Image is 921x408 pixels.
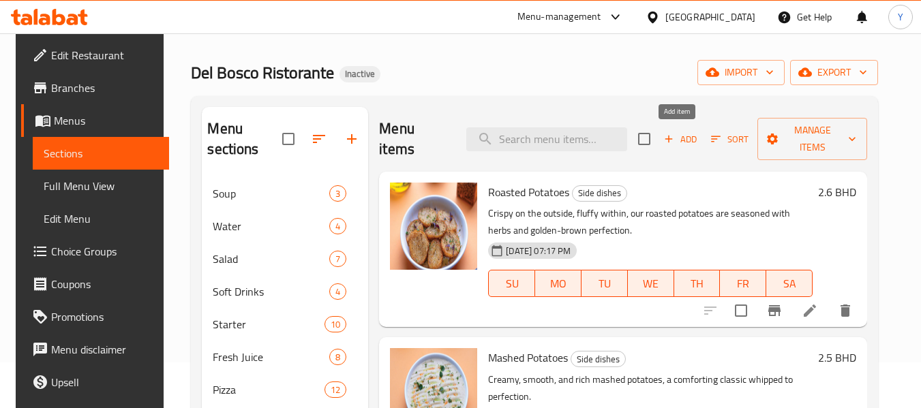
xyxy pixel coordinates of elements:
a: Edit Menu [33,202,170,235]
button: SU [488,270,535,297]
span: 8 [330,351,346,364]
span: [DATE] 07:17 PM [500,245,576,257]
span: Promotions [51,309,159,325]
span: Manage items [768,122,856,156]
h6: 2.6 BHD [818,183,856,202]
span: Coupons [51,276,159,292]
span: Del Bosco Ristorante [191,57,334,88]
div: Soup3 [202,177,368,210]
p: Creamy, smooth, and rich mashed potatoes, a comforting classic whipped to perfection. [488,371,813,405]
span: Upsell [51,374,159,390]
a: Branches [21,72,170,104]
div: Inactive [339,66,380,82]
span: Sections [44,145,159,161]
button: delete [829,294,862,327]
div: Side dishes [572,185,627,202]
span: Sort [711,131,749,147]
span: 4 [330,220,346,233]
button: TH [674,270,721,297]
span: Edit Menu [44,210,159,227]
span: 4 [330,285,346,298]
span: SU [494,274,530,294]
span: TU [587,274,622,294]
div: Fresh Juice8 [202,341,368,373]
span: Roasted Potatoes [488,182,569,202]
span: Salad [213,251,329,267]
span: Fresh Juice [213,349,329,365]
a: Sections [33,137,170,170]
h2: Menu sections [207,119,282,159]
div: Soft Drinks4 [202,275,368,308]
a: Coupons [21,268,170,300]
div: items [329,283,346,300]
span: Branches [51,80,159,96]
span: TH [680,274,715,294]
span: Menu disclaimer [51,341,159,358]
button: export [790,60,878,85]
span: Sort sections [303,123,335,155]
div: items [329,251,346,267]
span: Side dishes [573,185,626,201]
span: Soft Drinks [213,283,329,300]
input: search [466,127,627,151]
a: Menus [21,104,170,137]
div: items [324,381,346,398]
div: Side dishes [571,351,626,367]
a: Promotions [21,300,170,333]
span: Side dishes [571,351,625,367]
span: SA [772,274,807,294]
button: Add [659,129,702,150]
button: WE [628,270,674,297]
span: Menus [54,112,159,129]
span: Inactive [339,68,380,80]
button: Sort [708,129,752,150]
div: Water [213,218,329,234]
span: Mashed Potatoes [488,347,568,368]
h6: 2.5 BHD [818,348,856,367]
span: 10 [325,318,346,331]
div: items [329,185,346,202]
a: Full Menu View [33,170,170,202]
p: Crispy on the outside, fluffy within, our roasted potatoes are seasoned with herbs and golden-bro... [488,205,813,239]
a: Menu disclaimer [21,333,170,366]
div: Water4 [202,210,368,242]
span: Y [898,10,903,25]
img: Roasted Potatoes [390,183,477,270]
div: Pizza12 [202,373,368,406]
button: Manage items [757,118,867,160]
span: 3 [330,187,346,200]
span: FR [725,274,761,294]
span: export [801,64,867,81]
button: MO [535,270,582,297]
div: Menu-management [517,9,601,25]
div: [GEOGRAPHIC_DATA] [665,10,755,25]
span: Add [662,131,699,147]
div: items [329,349,346,365]
span: Select to update [727,296,755,325]
span: Choice Groups [51,243,159,260]
span: import [708,64,774,81]
button: FR [720,270,766,297]
span: Select all sections [274,125,303,153]
span: Pizza [213,381,324,398]
h2: Menu items [379,119,450,159]
span: WE [633,274,669,294]
button: TU [582,270,628,297]
a: Edit menu item [802,302,818,319]
span: Select section [630,125,659,153]
button: SA [766,270,813,297]
a: Edit Restaurant [21,39,170,72]
a: Upsell [21,366,170,398]
button: Add section [335,123,368,155]
div: Salad7 [202,242,368,275]
span: 12 [325,383,346,396]
span: Soup [213,185,329,202]
span: MO [541,274,576,294]
span: Starter [213,316,324,332]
